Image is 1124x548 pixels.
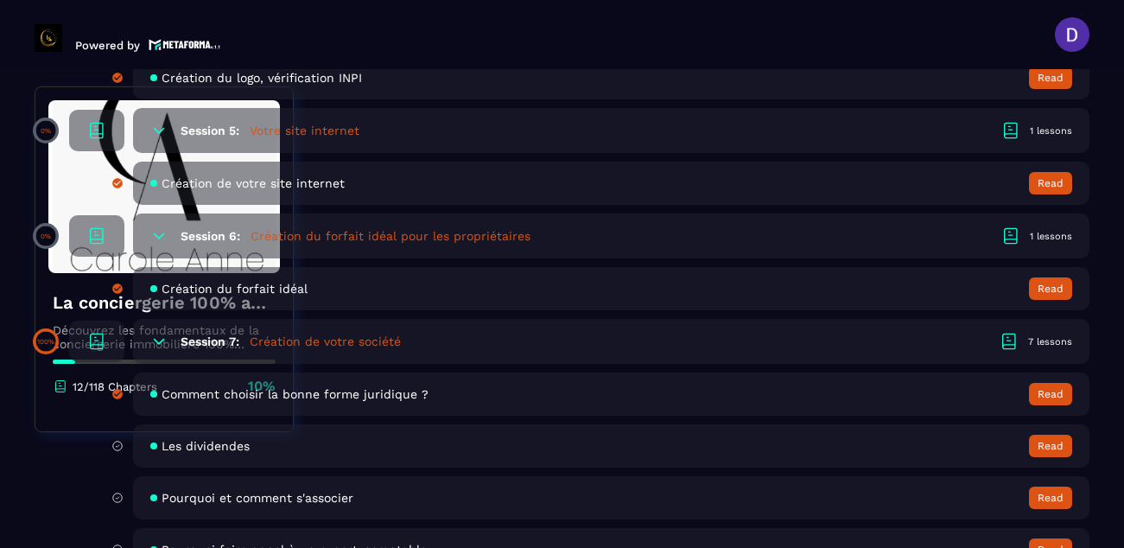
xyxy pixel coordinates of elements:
[162,282,308,296] span: Création du forfait idéal
[181,124,239,137] h6: Session 5:
[53,290,276,315] h4: La conciergerie 100% automatisée
[162,176,345,190] span: Création de votre site internet
[1029,383,1072,405] button: Read
[162,71,362,85] span: Création du logo, vérification INPI
[1028,335,1072,348] div: 7 lessons
[162,387,429,401] span: Comment choisir la bonne forme juridique ?
[75,39,140,52] p: Powered by
[41,127,51,135] p: 0%
[37,338,54,346] p: 100%
[149,37,221,52] img: logo
[1029,435,1072,457] button: Read
[1030,124,1072,137] div: 1 lessons
[162,491,353,505] span: Pourquoi et comment s'associer
[181,229,240,243] h6: Session 6:
[48,100,280,273] img: banner
[73,380,157,393] p: 12/118 Chapters
[41,233,51,240] p: 0%
[53,323,276,351] p: Découvrez les fondamentaux de la conciergerie immobilière 100% automatisée. Cette formation est c...
[35,24,62,52] img: logo-branding
[162,439,250,453] span: Les dividendes
[1029,67,1072,89] button: Read
[181,335,239,348] h6: Session 7:
[1029,277,1072,300] button: Read
[1030,230,1072,243] div: 1 lessons
[1029,172,1072,194] button: Read
[251,227,530,245] h5: Création du forfait idéal pour les propriétaires
[250,122,359,139] h5: Votre site internet
[250,333,401,350] h5: Création de votre société
[1029,487,1072,509] button: Read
